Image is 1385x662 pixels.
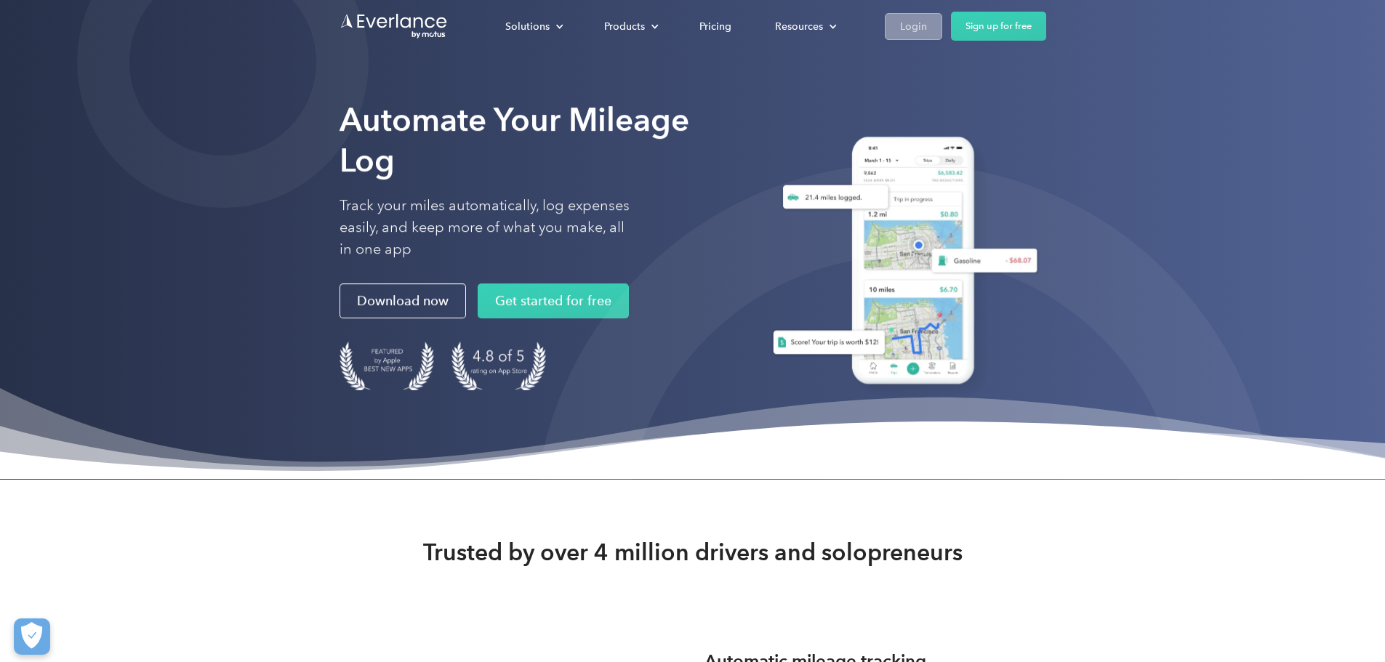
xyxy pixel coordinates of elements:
[699,17,731,36] div: Pricing
[340,195,630,260] p: Track your miles automatically, log expenses easily, and keep more of what you make, all in one app
[340,100,689,179] strong: Automate Your Mileage Log
[340,12,449,40] a: Go to homepage
[775,17,823,36] div: Resources
[491,14,575,39] div: Solutions
[451,342,546,390] img: 4.9 out of 5 stars on the app store
[885,13,942,40] a: Login
[423,538,963,567] strong: Trusted by over 4 million drivers and solopreneurs
[755,126,1046,401] img: Everlance, mileage tracker app, expense tracking app
[951,12,1046,41] a: Sign up for free
[340,342,434,390] img: Badge for Featured by Apple Best New Apps
[505,17,550,36] div: Solutions
[590,14,670,39] div: Products
[760,14,848,39] div: Resources
[14,618,50,655] button: Cookies Settings
[685,14,746,39] a: Pricing
[900,17,927,36] div: Login
[340,283,466,318] a: Download now
[604,17,645,36] div: Products
[478,283,629,318] a: Get started for free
